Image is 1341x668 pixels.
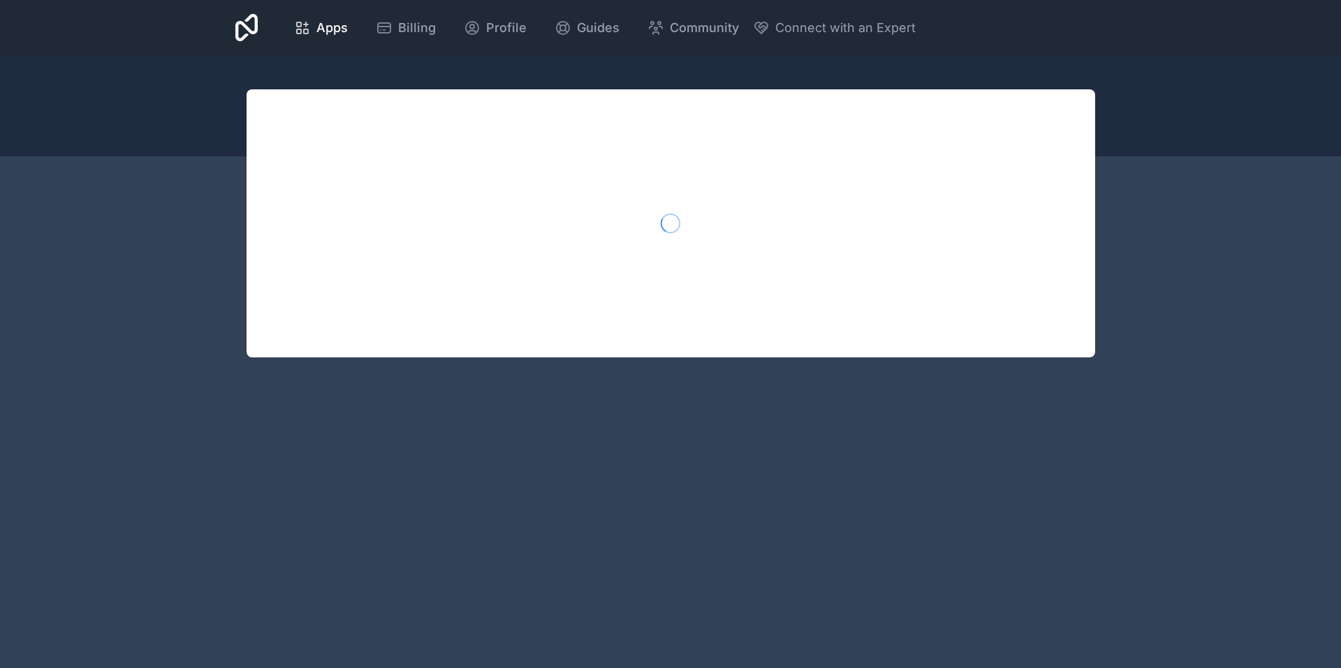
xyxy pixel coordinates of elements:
a: Billing [365,13,447,43]
button: Connect with an Expert [753,18,916,38]
span: Guides [577,18,620,38]
span: Profile [486,18,527,38]
span: Connect with an Expert [775,18,916,38]
a: Profile [453,13,538,43]
span: Billing [398,18,436,38]
a: Community [636,13,750,43]
span: Community [670,18,739,38]
a: Apps [283,13,359,43]
span: Apps [316,18,348,38]
a: Guides [543,13,631,43]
